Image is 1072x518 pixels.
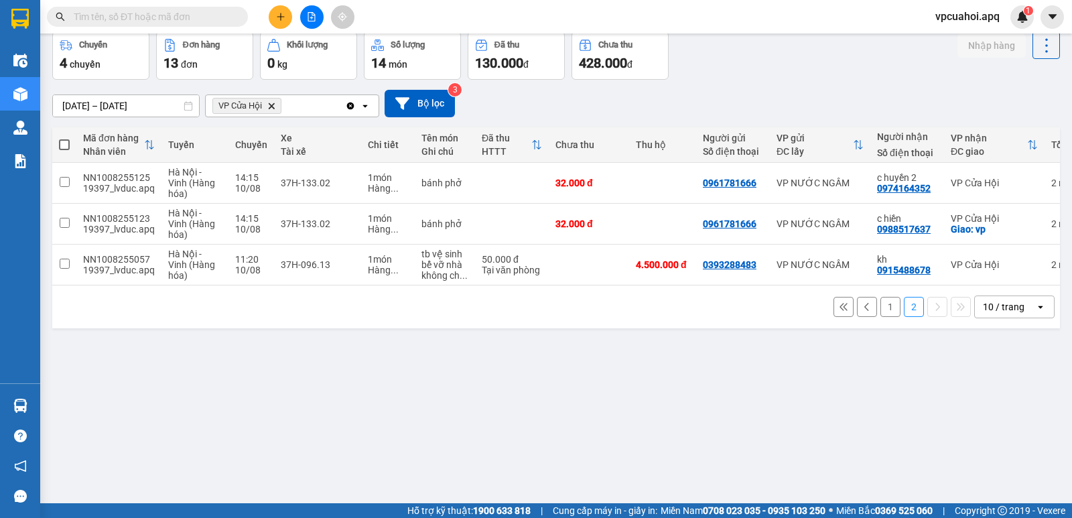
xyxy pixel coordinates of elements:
sup: 1 [1024,6,1033,15]
span: ⚪️ [829,508,833,513]
div: ĐC lấy [777,146,853,157]
span: Miền Nam [661,503,825,518]
span: file-add [307,12,316,21]
div: 32.000 đ [555,178,622,188]
div: Tại văn phòng [482,265,542,275]
span: đơn [181,59,198,70]
div: Người gửi [703,133,763,143]
th: Toggle SortBy [770,127,870,163]
div: 14:15 [235,213,267,224]
span: 130.000 [475,55,523,71]
div: bánh phở [421,218,468,229]
button: Chuyến4chuyến [52,31,149,80]
img: warehouse-icon [13,87,27,101]
div: Đã thu [494,40,519,50]
span: message [14,490,27,503]
span: đ [627,59,632,70]
div: 19397_lvduc.apq [83,224,155,235]
div: 19397_lvduc.apq [83,183,155,194]
div: Mã đơn hàng [83,133,144,143]
div: Xe [281,133,354,143]
div: 0988517637 [877,224,931,235]
svg: open [360,101,371,111]
img: solution-icon [13,154,27,168]
div: bể vỡ nhà không chịu trách nhiệm [421,259,468,281]
button: Bộ lọc [385,90,455,117]
div: Giao: vp [951,224,1038,235]
div: 37H-133.02 [281,178,354,188]
div: VP gửi [777,133,853,143]
div: Tên món [421,133,468,143]
span: Hà Nội - Vinh (Hàng hóa) [168,249,215,281]
span: ... [460,270,468,281]
div: VP NƯỚC NGẦM [777,178,864,188]
button: 2 [904,297,924,317]
button: plus [269,5,292,29]
span: Miền Bắc [836,503,933,518]
button: Chưa thu428.000đ [572,31,669,80]
div: Nhân viên [83,146,144,157]
span: vpcuahoi.apq [925,8,1010,25]
input: Select a date range. [53,95,199,117]
strong: 0708 023 035 - 0935 103 250 [703,505,825,516]
span: 1 [1026,6,1030,15]
div: NN1008255123 [83,213,155,224]
div: 11:20 [235,254,267,265]
span: copyright [998,506,1007,515]
svg: Delete [267,102,275,110]
button: aim [331,5,354,29]
input: Selected VP Cửa Hội. [284,99,285,113]
div: 19397_lvduc.apq [83,265,155,275]
span: ... [391,224,399,235]
span: caret-down [1047,11,1059,23]
span: VP Cửa Hội, close by backspace [212,98,281,114]
div: c huyền 2 [877,172,937,183]
span: kg [277,59,287,70]
span: | [541,503,543,518]
button: Nhập hàng [957,34,1026,58]
div: 50.000 đ [482,254,542,265]
span: 4 [60,55,67,71]
img: warehouse-icon [13,121,27,135]
div: 10/08 [235,265,267,275]
span: chuyến [70,59,100,70]
div: 32.000 đ [555,218,622,229]
div: 37H-096.13 [281,259,354,270]
div: 10/08 [235,183,267,194]
div: Hàng thông thường [368,224,408,235]
button: 1 [880,297,900,317]
div: Đã thu [482,133,531,143]
div: tb vệ sinh [421,249,468,259]
div: Người nhận [877,131,937,142]
div: 0961781666 [703,218,756,229]
div: Chưa thu [598,40,632,50]
span: 428.000 [579,55,627,71]
button: Đơn hàng13đơn [156,31,253,80]
svg: Clear all [345,101,356,111]
span: search [56,12,65,21]
span: ... [391,265,399,275]
div: Khối lượng [287,40,328,50]
th: Toggle SortBy [475,127,549,163]
div: NN1008255057 [83,254,155,265]
input: Tìm tên, số ĐT hoặc mã đơn [74,9,232,24]
div: Chuyến [235,139,267,150]
img: warehouse-icon [13,54,27,68]
div: 0974164352 [877,183,931,194]
div: c hiền [877,213,937,224]
strong: 1900 633 818 [473,505,531,516]
div: VP NƯỚC NGẦM [777,218,864,229]
div: Chưa thu [555,139,622,150]
span: ... [391,183,399,194]
div: Tuyến [168,139,222,150]
div: Chuyến [79,40,107,50]
div: Thu hộ [636,139,689,150]
div: VP Cửa Hội [951,213,1038,224]
span: 13 [163,55,178,71]
svg: open [1035,302,1046,312]
div: NN1008255125 [83,172,155,183]
div: bánh phở [421,178,468,188]
span: Cung cấp máy in - giấy in: [553,503,657,518]
img: warehouse-icon [13,399,27,413]
span: Hà Nội - Vinh (Hàng hóa) [168,208,215,240]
